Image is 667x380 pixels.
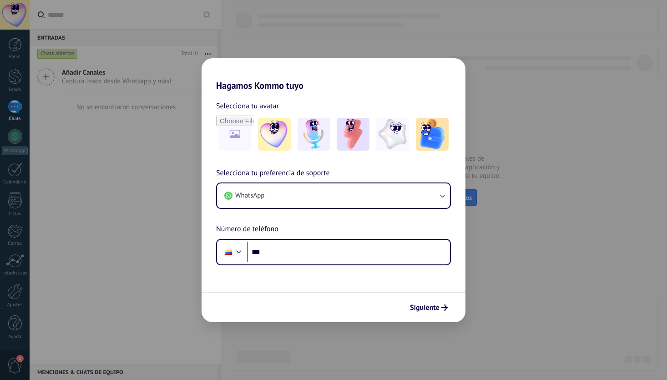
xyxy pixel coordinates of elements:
span: Selecciona tu preferencia de soporte [216,167,330,179]
span: Selecciona tu avatar [216,100,279,112]
span: WhatsApp [235,191,264,200]
img: -4.jpeg [376,118,409,151]
img: -2.jpeg [298,118,330,151]
img: -1.jpeg [258,118,291,151]
div: Colombia: + 57 [220,243,237,262]
img: -3.jpeg [337,118,369,151]
img: -5.jpeg [416,118,449,151]
span: Siguiente [410,304,440,311]
span: Número de teléfono [216,223,278,235]
button: Siguiente [406,300,452,315]
button: WhatsApp [217,183,450,208]
h2: Hagamos Kommo tuyo [202,58,465,91]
